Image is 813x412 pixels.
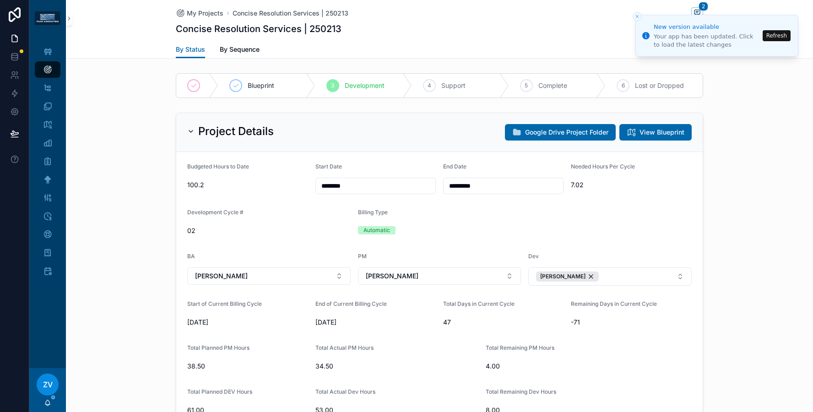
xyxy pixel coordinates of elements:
button: View Blueprint [619,124,692,141]
span: Total Actual PM Hours [315,344,374,351]
a: By Sequence [220,41,260,60]
span: Development Cycle # [187,209,244,216]
span: [DATE] [187,318,308,327]
span: BA [187,253,195,260]
span: 02 [187,226,351,235]
div: New version available [654,22,760,32]
div: scrollable content [29,37,66,291]
span: 2 [699,2,708,11]
span: Dev [528,253,539,260]
span: 7.02 [571,180,692,190]
span: -71 [571,318,692,327]
img: App logo [35,11,60,25]
span: By Sequence [220,45,260,54]
span: Total Actual Dev Hours [315,388,375,395]
span: 34.50 [315,362,479,371]
span: 3 [331,82,334,89]
span: My Projects [187,9,223,18]
a: Concise Resolution Services | 250213 [233,9,348,18]
span: Total Remaining PM Hours [486,344,554,351]
span: [PERSON_NAME] [366,271,418,281]
span: [PERSON_NAME] [195,271,248,281]
span: Total Remaining Dev Hours [486,388,556,395]
span: [DATE] [315,318,436,327]
a: My Projects [176,9,223,18]
button: Select Button [528,267,692,286]
span: PM [358,253,367,260]
span: Total Days in Current Cycle [443,300,515,307]
span: Development [345,81,385,90]
span: [PERSON_NAME] [540,273,585,280]
div: Your app has been updated. Click to load the latest changes [654,33,760,49]
span: Lost or Dropped [635,81,684,90]
button: Select Button [187,267,351,285]
button: 2 [691,7,703,19]
a: By Status [176,41,205,59]
button: Google Drive Project Folder [505,124,616,141]
span: End of Current Billing Cycle [315,300,387,307]
span: 47 [443,318,564,327]
span: Start of Current Billing Cycle [187,300,262,307]
span: View Blueprint [640,128,684,137]
span: 5 [525,82,528,89]
button: Refresh [763,30,791,41]
span: End Date [443,163,466,170]
span: Needed Hours Per Cycle [571,163,635,170]
span: Remaining Days in Current Cycle [571,300,657,307]
button: Select Button [358,267,521,285]
span: 4.00 [486,362,649,371]
span: 100.2 [187,180,308,190]
button: Close toast [633,12,642,21]
span: Total Planned DEV Hours [187,388,252,395]
span: Billing Type [358,209,388,216]
span: By Status [176,45,205,54]
span: Google Drive Project Folder [525,128,608,137]
span: ZV [43,379,53,390]
button: Unselect 9 [536,271,599,282]
span: Complete [538,81,567,90]
div: Automatic [363,226,390,234]
span: Start Date [315,163,342,170]
h2: Project Details [198,124,274,139]
span: 38.50 [187,362,308,371]
span: 6 [622,82,625,89]
span: Support [441,81,466,90]
span: Blueprint [248,81,274,90]
span: Total Planned PM Hours [187,344,249,351]
h1: Concise Resolution Services | 250213 [176,22,341,35]
span: Budgeted Hours to Date [187,163,249,170]
span: 4 [428,82,431,89]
